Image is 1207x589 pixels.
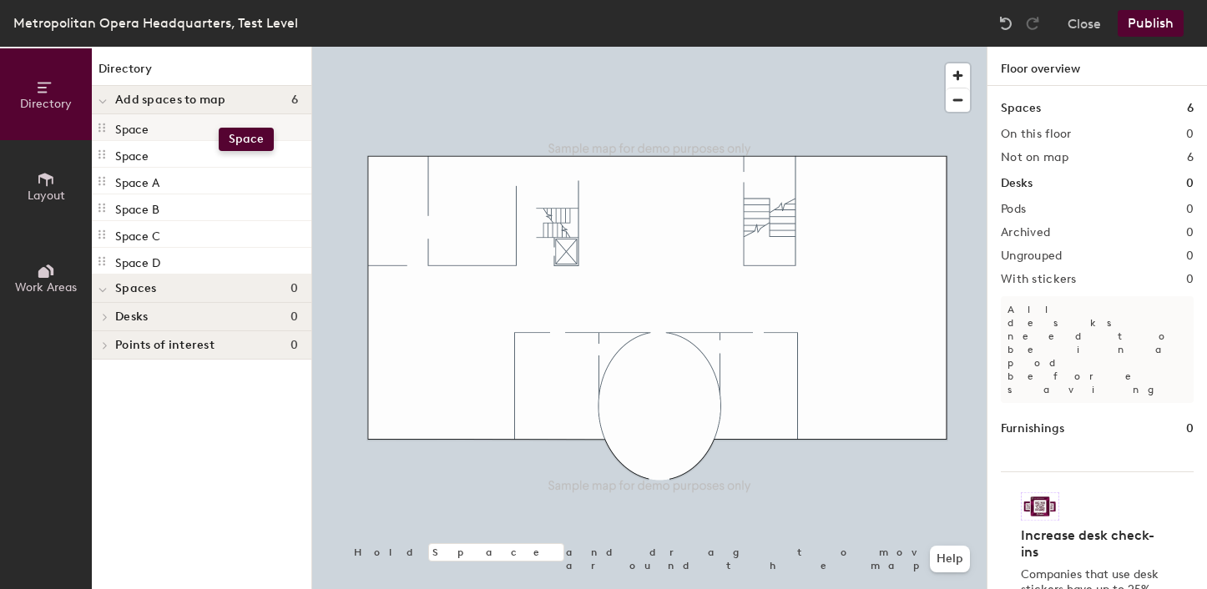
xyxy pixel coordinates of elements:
[1001,151,1068,164] h2: Not on map
[1186,128,1194,141] h2: 0
[1118,10,1184,37] button: Publish
[1001,249,1063,263] h2: Ungrouped
[930,546,970,572] button: Help
[1186,420,1194,438] h1: 0
[115,224,160,244] p: Space C
[115,171,159,190] p: Space A
[1001,226,1050,239] h2: Archived
[115,198,159,217] p: Space B
[1021,492,1059,521] img: Sticker logo
[115,282,157,295] span: Spaces
[1024,15,1041,32] img: Redo
[1186,174,1194,193] h1: 0
[115,251,160,270] p: Space D
[1001,420,1064,438] h1: Furnishings
[115,310,148,324] span: Desks
[115,93,226,107] span: Add spaces to map
[1001,99,1041,118] h1: Spaces
[115,118,149,137] p: Space
[115,339,215,352] span: Points of interest
[1186,249,1194,263] h2: 0
[987,47,1207,86] h1: Floor overview
[290,339,298,352] span: 0
[1186,273,1194,286] h2: 0
[28,189,65,203] span: Layout
[1187,151,1194,164] h2: 6
[1001,174,1033,193] h1: Desks
[290,282,298,295] span: 0
[1187,99,1194,118] h1: 6
[1001,296,1194,403] p: All desks need to be in a pod before saving
[1001,203,1026,216] h2: Pods
[1001,273,1077,286] h2: With stickers
[1186,226,1194,239] h2: 0
[290,310,298,324] span: 0
[20,97,72,111] span: Directory
[1001,128,1072,141] h2: On this floor
[115,144,149,164] p: Space
[291,93,298,107] span: 6
[1021,527,1164,561] h4: Increase desk check-ins
[1186,203,1194,216] h2: 0
[15,280,77,294] span: Work Areas
[92,60,311,86] h1: Directory
[1068,10,1101,37] button: Close
[997,15,1014,32] img: Undo
[13,13,298,33] div: Metropolitan Opera Headquarters, Test Level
